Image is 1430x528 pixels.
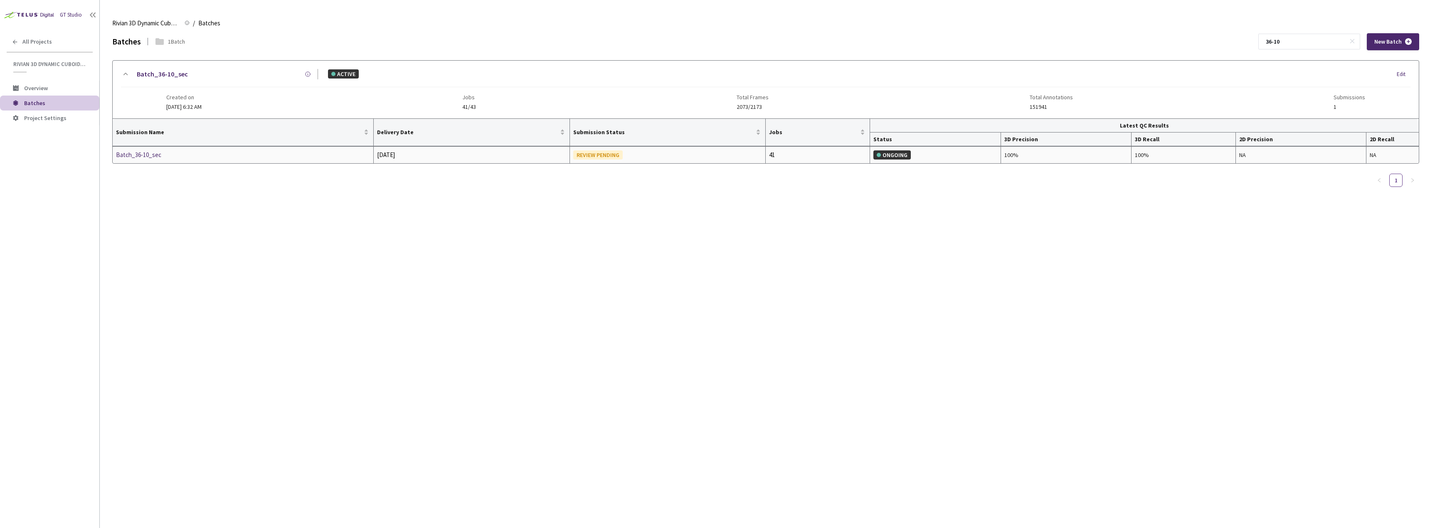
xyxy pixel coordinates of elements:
[1132,133,1236,146] th: 3D Recall
[116,150,204,160] a: Batch_36-10_sec
[573,129,754,135] span: Submission Status
[60,11,82,19] div: GT Studio
[570,119,766,146] th: Submission Status
[1406,174,1419,187] button: right
[769,129,858,135] span: Jobs
[166,94,202,101] span: Created on
[13,61,88,68] span: Rivian 3D Dynamic Cuboids[2024-25]
[1334,104,1365,110] span: 1
[1004,150,1128,160] div: 100%
[1377,178,1382,183] span: left
[462,104,476,110] span: 41/43
[166,103,202,111] span: [DATE] 6:32 AM
[1135,150,1232,160] div: 100%
[1406,174,1419,187] li: Next Page
[113,119,374,146] th: Submission Name
[1397,70,1410,79] div: Edit
[1030,94,1073,101] span: Total Annotations
[769,150,866,160] div: 41
[24,114,67,122] span: Project Settings
[870,133,1001,146] th: Status
[168,37,185,46] div: 1 Batch
[24,84,48,92] span: Overview
[1373,174,1386,187] li: Previous Page
[873,150,911,160] div: ONGOING
[377,150,566,160] div: [DATE]
[573,150,623,160] div: REVIEW PENDING
[24,99,45,107] span: Batches
[1030,104,1073,110] span: 151941
[1389,174,1403,187] li: 1
[1373,174,1386,187] button: left
[1374,38,1402,45] span: New Batch
[112,18,180,28] span: Rivian 3D Dynamic Cuboids[2024-25]
[1334,94,1365,101] span: Submissions
[193,18,195,28] li: /
[1261,34,1349,49] input: Search
[737,94,769,101] span: Total Frames
[766,119,870,146] th: Jobs
[1236,133,1366,146] th: 2D Precision
[328,69,359,79] div: ACTIVE
[112,35,141,48] div: Batches
[1366,133,1419,146] th: 2D Recall
[377,129,558,135] span: Delivery Date
[462,94,476,101] span: Jobs
[374,119,570,146] th: Delivery Date
[22,38,52,45] span: All Projects
[1239,150,1363,160] div: NA
[198,18,220,28] span: Batches
[1410,178,1415,183] span: right
[113,61,1419,118] div: Batch_36-10_secACTIVEEditCreated on[DATE] 6:32 AMJobs41/43Total Frames2073/2173Total Annotations1...
[737,104,769,110] span: 2073/2173
[1390,174,1402,187] a: 1
[1001,133,1132,146] th: 3D Precision
[116,129,362,135] span: Submission Name
[870,119,1419,133] th: Latest QC Results
[1370,150,1415,160] div: NA
[137,69,188,79] a: Batch_36-10_sec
